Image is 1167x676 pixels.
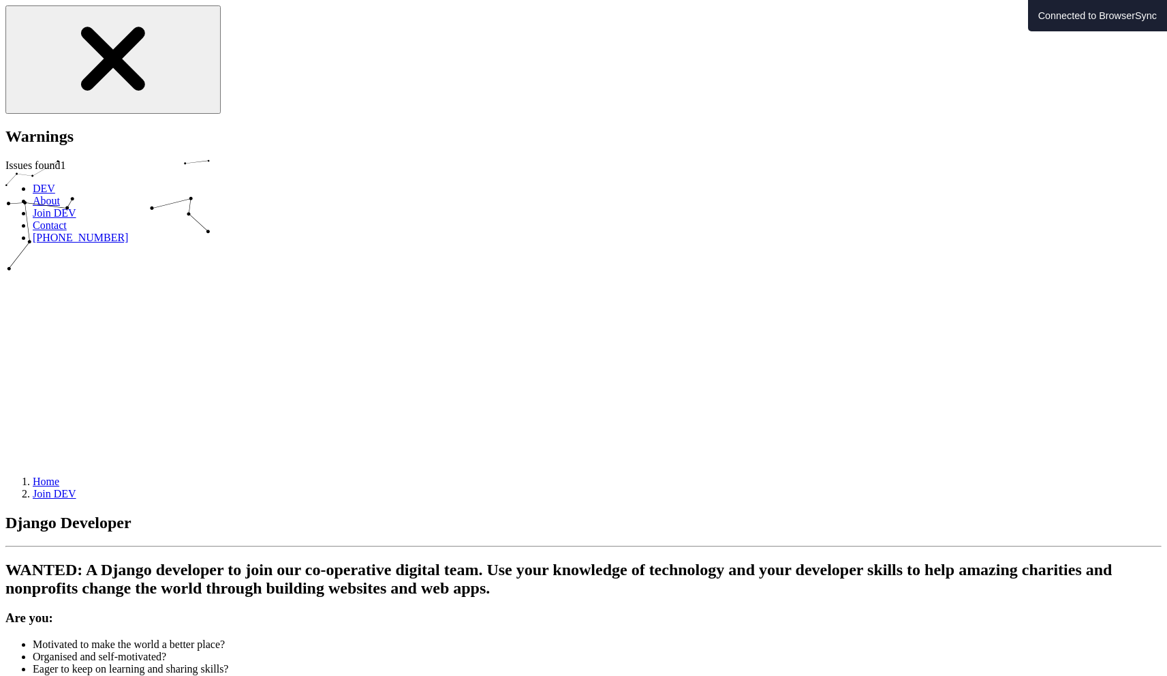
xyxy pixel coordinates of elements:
[33,651,1162,663] li: Organised and self-motivated?
[5,561,1162,598] h2: WANTED: A Django developer to join our co-operative digital team. Use your knowledge of technolog...
[5,514,1162,532] h1: Django Developer
[33,663,1162,675] li: Eager to keep on learning and sharing skills?
[33,476,59,487] a: Home
[33,488,76,500] a: Join DEV
[33,639,1162,651] li: Motivated to make the world a better place?
[5,611,1162,626] h3: Are you:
